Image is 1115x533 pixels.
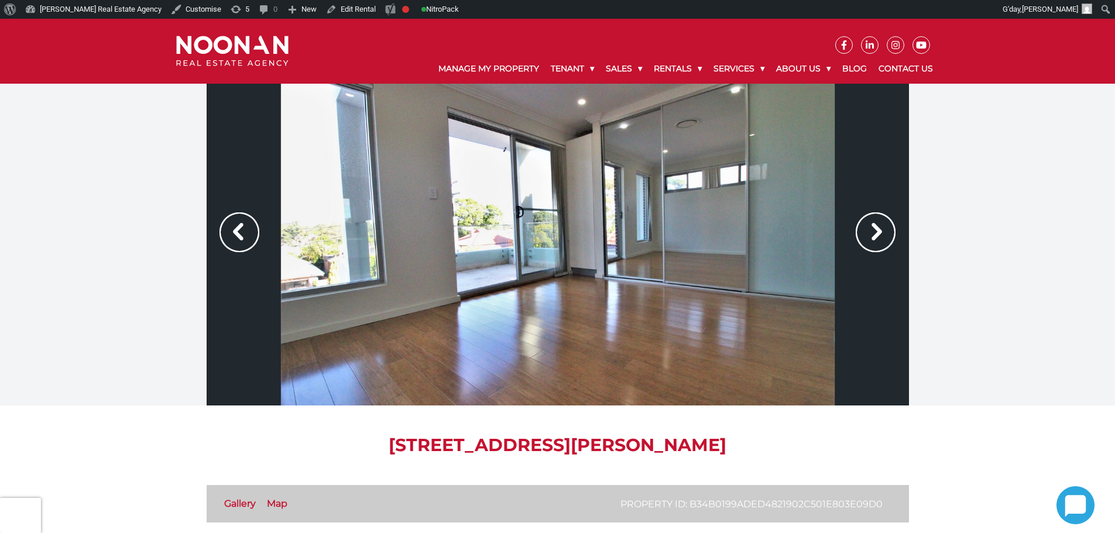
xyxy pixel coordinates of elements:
[219,212,259,252] img: Arrow slider
[770,54,836,84] a: About Us
[207,435,909,456] h1: [STREET_ADDRESS][PERSON_NAME]
[620,497,883,511] p: Property ID: b34b0199aded4821902c501e803e09d0
[176,36,289,67] img: Noonan Real Estate Agency
[836,54,873,84] a: Blog
[873,54,939,84] a: Contact Us
[1022,5,1078,13] span: [PERSON_NAME]
[648,54,708,84] a: Rentals
[856,212,896,252] img: Arrow slider
[224,498,256,509] a: Gallery
[600,54,648,84] a: Sales
[545,54,600,84] a: Tenant
[708,54,770,84] a: Services
[433,54,545,84] a: Manage My Property
[402,6,409,13] div: Focus keyphrase not set
[267,498,287,509] a: Map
